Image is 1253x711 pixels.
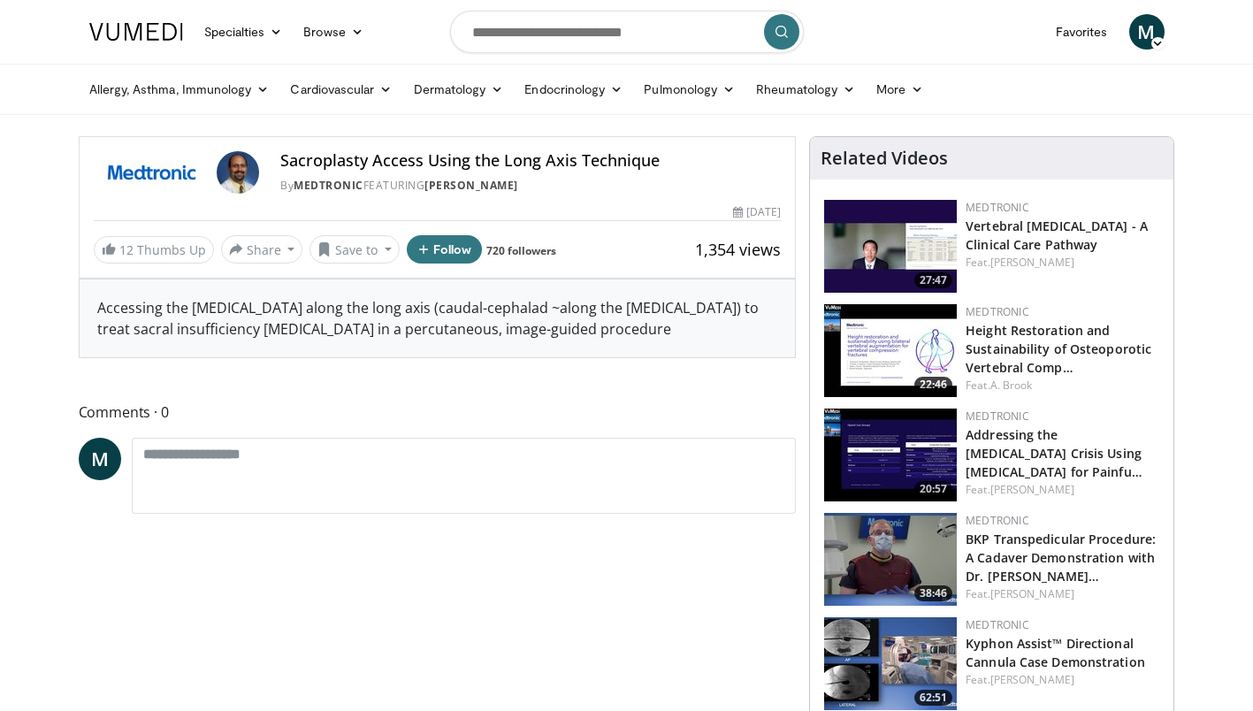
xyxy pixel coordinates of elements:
[194,14,294,50] a: Specialties
[695,239,781,260] span: 1,354 views
[280,151,781,171] h4: Sacroplasty Access Using the Long Axis Technique
[914,481,952,497] span: 20:57
[966,672,1159,688] div: Feat.
[89,23,183,41] img: VuMedi Logo
[821,148,948,169] h4: Related Videos
[966,304,1029,319] a: Medtronic
[866,72,934,107] a: More
[914,690,952,706] span: 62:51
[824,617,957,710] img: 3933a096-3612-4036-b7f0-20ad3a29d1de.150x105_q85_crop-smart_upscale.jpg
[966,426,1142,480] a: Addressing the [MEDICAL_DATA] Crisis Using [MEDICAL_DATA] for Painfu…
[79,72,280,107] a: Allergy, Asthma, Immunology
[450,11,804,53] input: Search topics, interventions
[633,72,745,107] a: Pulmonology
[119,241,134,258] span: 12
[221,235,303,264] button: Share
[966,513,1029,528] a: Medtronic
[824,409,957,501] a: 20:57
[966,218,1148,253] a: Vertebral [MEDICAL_DATA] - A Clinical Care Pathway
[966,378,1159,394] div: Feat.
[94,236,214,264] a: 12 Thumbs Up
[80,279,796,357] div: Accessing the [MEDICAL_DATA] along the long axis (caudal-cephalad ~along the [MEDICAL_DATA]) to t...
[966,531,1156,585] a: BKP Transpedicular Procedure: A Cadaver Demonstration with Dr. [PERSON_NAME]…
[279,72,402,107] a: Cardiovascular
[293,14,374,50] a: Browse
[745,72,866,107] a: Rheumatology
[486,243,556,258] a: 720 followers
[824,304,957,397] img: 9fb6aae7-3f0f-427f-950b-cfacd14dddea.150x105_q85_crop-smart_upscale.jpg
[824,513,957,606] a: 38:46
[1045,14,1119,50] a: Favorites
[1129,14,1165,50] a: M
[966,409,1029,424] a: Medtronic
[94,151,210,194] img: Medtronic
[514,72,633,107] a: Endocrinology
[966,200,1029,215] a: Medtronic
[309,235,400,264] button: Save to
[403,72,515,107] a: Dermatology
[294,178,363,193] a: Medtronic
[824,200,957,293] img: 07f3d5e8-2184-4f98-b1ac-8a3f7f06b6b9.150x105_q85_crop-smart_upscale.jpg
[990,672,1074,687] a: [PERSON_NAME]
[824,200,957,293] a: 27:47
[824,617,957,710] a: 62:51
[824,513,957,606] img: 3d35e6fd-574b-4cbb-a117-4ba5ac4a33d8.150x105_q85_crop-smart_upscale.jpg
[824,409,957,501] img: 7e1a3147-2b54-478f-ad56-84616a56839d.150x105_q85_crop-smart_upscale.jpg
[407,235,483,264] button: Follow
[280,178,781,194] div: By FEATURING
[990,586,1074,601] a: [PERSON_NAME]
[966,255,1159,271] div: Feat.
[990,482,1074,497] a: [PERSON_NAME]
[990,378,1033,393] a: A. Brook
[990,255,1074,270] a: [PERSON_NAME]
[79,438,121,480] a: M
[966,482,1159,498] div: Feat.
[824,304,957,397] a: 22:46
[914,377,952,393] span: 22:46
[966,322,1151,376] a: Height Restoration and Sustainability of Osteoporotic Vertebral Comp…
[966,586,1159,602] div: Feat.
[966,617,1029,632] a: Medtronic
[733,204,781,220] div: [DATE]
[424,178,518,193] a: [PERSON_NAME]
[914,272,952,288] span: 27:47
[217,151,259,194] img: Avatar
[914,585,952,601] span: 38:46
[79,401,797,424] span: Comments 0
[966,635,1145,670] a: Kyphon Assist™ Directional Cannula Case Demonstration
